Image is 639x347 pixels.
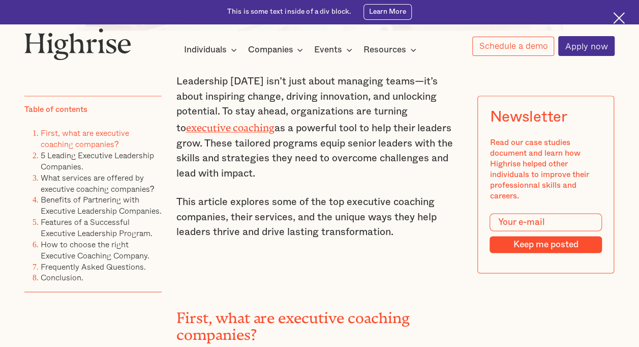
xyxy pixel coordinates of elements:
[176,306,463,340] h2: First, what are executive coaching companies?
[490,137,602,201] div: Read our case studies document and learn how Highrise helped other individuals to improve their p...
[184,44,227,56] div: Individuals
[363,44,419,56] div: Resources
[41,193,162,217] a: Benefits of Partnering with Executive Leadership Companies.
[176,74,463,181] p: Leadership [DATE] isn’t just about managing teams—it’s about inspiring change, driving innovation...
[41,238,149,262] a: How to choose the right Executive Coaching Company.
[363,4,412,19] a: Learn More
[41,171,155,195] a: What services are offered by executive coaching companies?
[184,44,240,56] div: Individuals
[490,213,602,253] form: Modal Form
[41,216,153,239] a: Features of a Successful Executive Leadership Program.
[227,7,352,17] div: This is some text inside of a div block.
[24,28,131,60] img: Highrise logo
[558,36,615,56] a: Apply now
[41,260,146,272] a: Frequently Asked Questions.
[41,271,83,283] a: Conclusion.
[314,44,355,56] div: Events
[41,127,129,150] a: First, what are executive coaching companies?
[363,44,406,56] div: Resources
[176,195,463,240] p: This article explores some of the top executive coaching companies, their services, and the uniqu...
[314,44,342,56] div: Events
[490,108,567,126] div: Newsletter
[24,104,87,115] div: Table of contents
[613,12,625,24] img: Cross icon
[472,37,555,56] a: Schedule a demo
[490,213,602,231] input: Your e-mail
[248,44,293,56] div: Companies
[490,236,602,253] input: Keep me posted
[41,149,154,172] a: 5 Leading Executive Leadership Companies.
[248,44,306,56] div: Companies
[186,122,275,129] a: executive coaching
